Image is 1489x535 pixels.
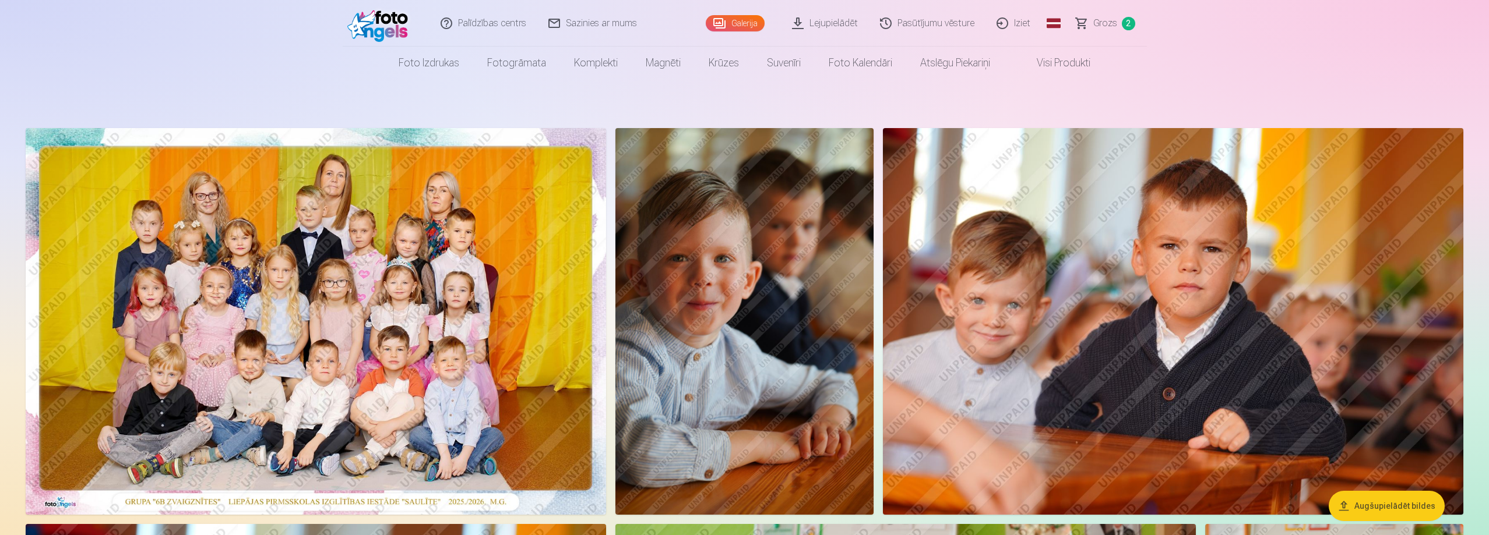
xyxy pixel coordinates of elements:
[706,15,765,31] a: Galerija
[695,47,753,79] a: Krūzes
[473,47,560,79] a: Fotogrāmata
[753,47,815,79] a: Suvenīri
[1093,16,1117,30] span: Grozs
[1004,47,1104,79] a: Visi produkti
[632,47,695,79] a: Magnēti
[1122,17,1135,30] span: 2
[560,47,632,79] a: Komplekti
[815,47,906,79] a: Foto kalendāri
[385,47,473,79] a: Foto izdrukas
[347,5,414,42] img: /fa1
[906,47,1004,79] a: Atslēgu piekariņi
[1329,491,1445,521] button: Augšupielādēt bildes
